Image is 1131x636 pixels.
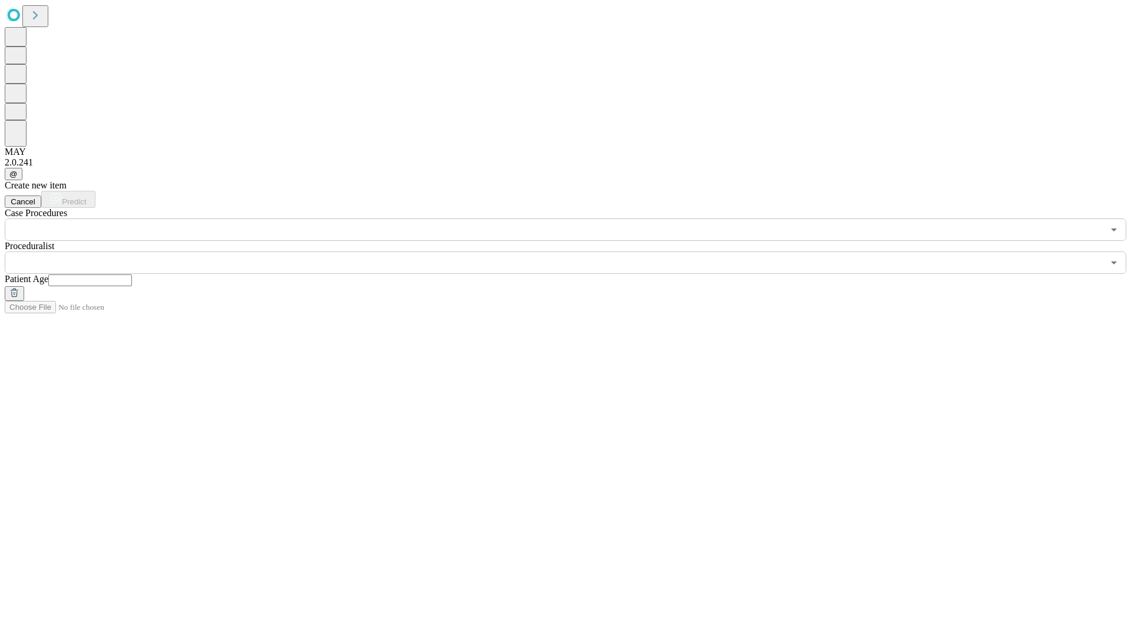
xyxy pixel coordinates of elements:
[5,168,22,180] button: @
[5,241,54,251] span: Proceduralist
[41,191,95,208] button: Predict
[5,157,1126,168] div: 2.0.241
[5,180,67,190] span: Create new item
[11,197,35,206] span: Cancel
[1106,221,1122,238] button: Open
[1106,254,1122,271] button: Open
[5,274,48,284] span: Patient Age
[5,196,41,208] button: Cancel
[5,147,1126,157] div: MAY
[9,170,18,178] span: @
[5,208,67,218] span: Scheduled Procedure
[62,197,86,206] span: Predict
